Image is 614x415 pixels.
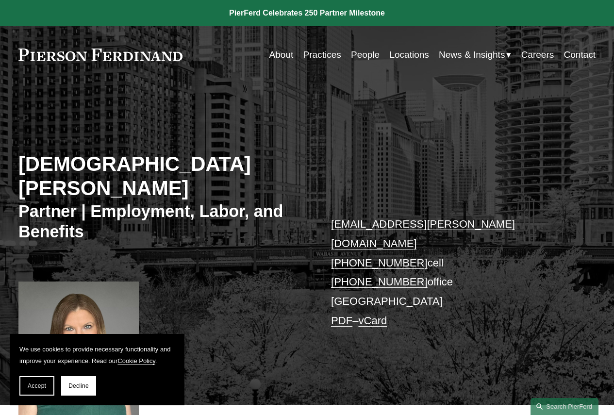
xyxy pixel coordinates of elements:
[10,334,184,405] section: Cookie banner
[19,376,54,396] button: Accept
[18,201,307,242] h3: Partner | Employment, Labor, and Benefits
[269,46,294,64] a: About
[331,276,428,288] a: [PHONE_NUMBER]
[18,152,307,201] h2: [DEMOGRAPHIC_DATA][PERSON_NAME]
[61,376,96,396] button: Decline
[331,215,571,330] p: cell office [GEOGRAPHIC_DATA] –
[19,344,175,366] p: We use cookies to provide necessary functionality and improve your experience. Read our .
[351,46,380,64] a: People
[521,46,554,64] a: Careers
[564,46,596,64] a: Contact
[28,382,46,389] span: Accept
[331,315,352,327] a: PDF
[303,46,341,64] a: Practices
[117,357,155,365] a: Cookie Policy
[439,46,511,64] a: folder dropdown
[331,218,515,249] a: [EMAIL_ADDRESS][PERSON_NAME][DOMAIN_NAME]
[531,398,598,415] a: Search this site
[389,46,429,64] a: Locations
[68,382,89,389] span: Decline
[439,47,505,63] span: News & Insights
[358,315,387,327] a: vCard
[331,257,428,269] a: [PHONE_NUMBER]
